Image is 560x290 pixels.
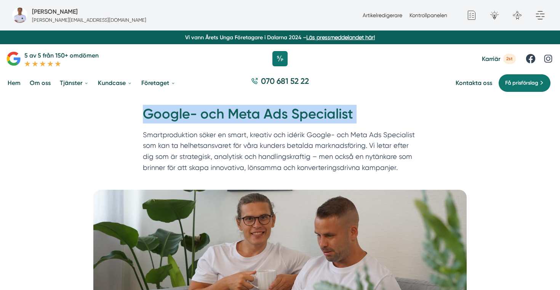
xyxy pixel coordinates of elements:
[505,79,538,87] span: Få prisförslag
[6,73,22,93] a: Hem
[24,51,99,60] p: 5 av 5 från 150+ omdömen
[456,79,492,87] a: Kontakta oss
[28,73,52,93] a: Om oss
[306,34,375,40] a: Läs pressmeddelandet här!
[503,54,516,64] span: 2st
[143,105,417,130] h1: Google- och Meta Ads Specialist
[498,74,551,92] a: Få prisförslag
[248,75,312,90] a: 070 681 52 22
[32,7,78,16] h5: Administratör
[261,75,309,87] span: 070 681 52 22
[140,73,177,93] a: Företaget
[482,54,516,64] a: Karriär 2st
[363,12,402,18] a: Artikelredigerare
[96,73,134,93] a: Kundcase
[143,130,417,177] p: Smartproduktion söker en smart, kreativ och idérik Google- och Meta Ads Specialist som kan ta hel...
[482,55,500,62] span: Karriär
[58,73,90,93] a: Tjänster
[32,16,146,24] p: [PERSON_NAME][EMAIL_ADDRESS][DOMAIN_NAME]
[3,34,557,41] p: Vi vann Årets Unga Företagare i Dalarna 2024 –
[12,8,27,23] img: foretagsbild-pa-smartproduktion-en-webbyraer-i-dalarnas-lan.png
[410,12,447,18] a: Kontrollpanelen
